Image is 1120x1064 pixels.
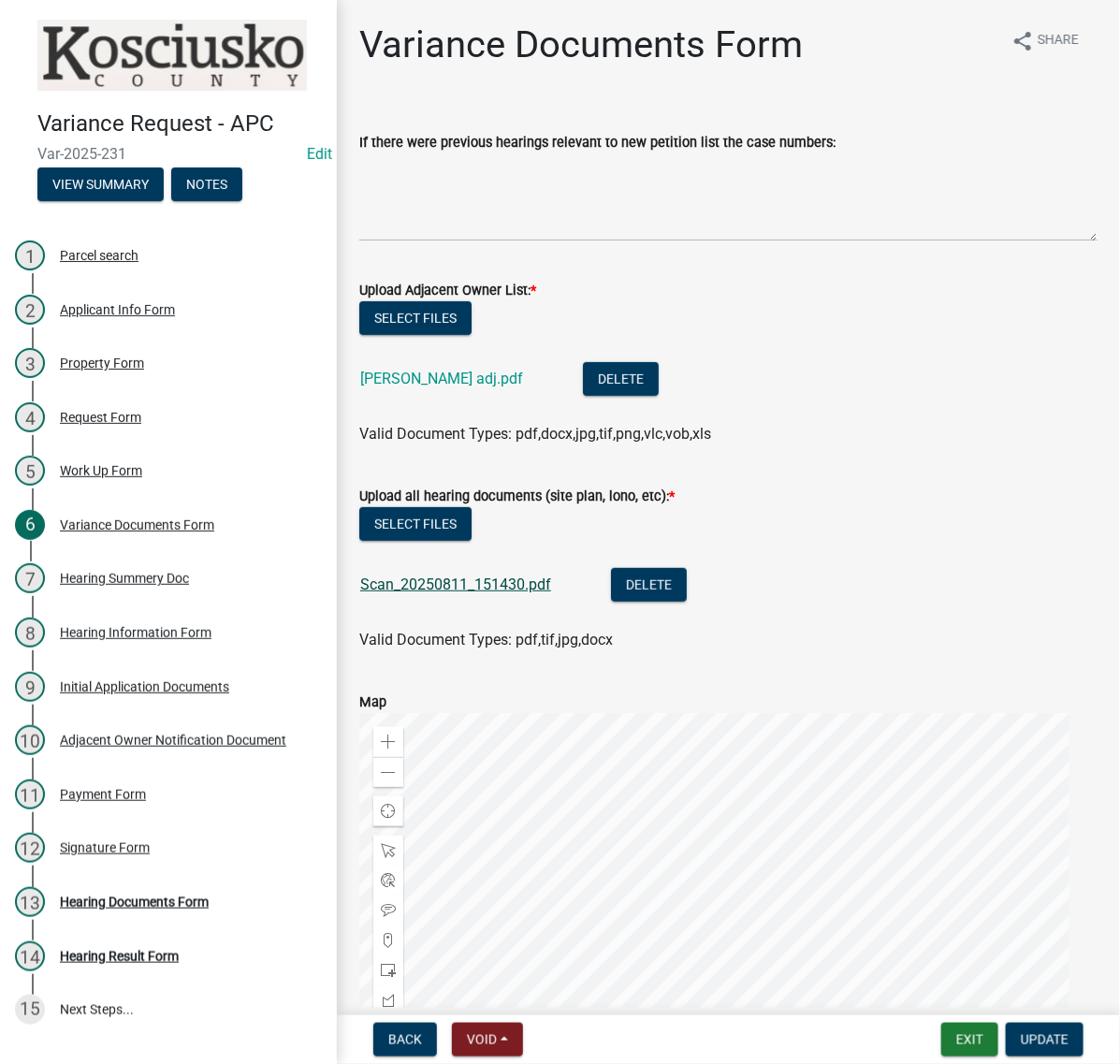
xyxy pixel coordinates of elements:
div: 11 [15,780,45,809]
div: Request Form [60,411,141,424]
div: 12 [15,833,45,863]
button: Exit [941,1023,998,1057]
div: 5 [15,456,45,486]
h1: Variance Documents Form [359,22,803,67]
div: 4 [15,402,45,432]
div: Hearing Documents Form [60,896,209,909]
div: Zoom in [373,727,403,757]
span: Valid Document Types: pdf,tif,jpg,docx [359,631,613,649]
button: shareShare [996,22,1094,59]
div: 3 [15,348,45,378]
button: Update [1006,1023,1084,1057]
button: Notes [171,168,242,201]
button: Void [452,1023,523,1057]
a: Edit [307,145,332,163]
h4: Variance Request - APC [37,110,322,138]
span: Valid Document Types: pdf,docx,jpg,tif,png,vlc,vob,xls [359,425,711,443]
div: 14 [15,941,45,971]
div: Initial Application Documents [60,680,229,693]
div: 2 [15,295,45,325]
label: If there were previous hearings relevant to new petition list the case numbers: [359,137,836,150]
div: 10 [15,725,45,755]
div: Adjacent Owner Notification Document [60,734,286,747]
wm-modal-confirm: Notes [171,178,242,193]
i: share [1011,30,1034,52]
button: View Summary [37,168,164,201]
a: Scan_20250811_151430.pdf [360,576,551,593]
button: Delete [611,568,687,602]
div: Hearing Summery Doc [60,572,189,585]
div: Work Up Form [60,464,142,477]
wm-modal-confirm: Delete Document [611,577,687,595]
button: Back [373,1023,437,1057]
div: Variance Documents Form [60,518,214,532]
wm-modal-confirm: Delete Document [583,372,659,389]
div: 15 [15,995,45,1025]
div: 8 [15,618,45,648]
div: 13 [15,887,45,917]
div: Find my location [373,796,403,826]
div: Signature Form [60,841,150,854]
div: Hearing Information Form [60,626,211,639]
div: 6 [15,510,45,540]
div: Zoom out [373,757,403,787]
span: Void [467,1032,497,1047]
span: Update [1021,1032,1069,1047]
span: Share [1038,30,1079,52]
button: Select files [359,301,472,335]
span: Back [388,1032,422,1047]
div: 1 [15,240,45,270]
button: Select files [359,507,472,541]
div: Payment Form [60,788,146,801]
img: Kosciusko County, Indiana [37,20,307,91]
label: Upload Adjacent Owner List: [359,284,536,298]
div: Applicant Info Form [60,303,175,316]
div: Hearing Result Form [60,950,179,963]
div: 9 [15,672,45,702]
button: Delete [583,362,659,396]
wm-modal-confirm: Edit Application Number [307,145,332,163]
div: Property Form [60,357,144,370]
label: Upload all hearing documents (site plan, lono, etc): [359,490,675,503]
span: Var-2025-231 [37,145,299,163]
wm-modal-confirm: Summary [37,178,164,193]
div: Parcel search [60,249,138,262]
a: [PERSON_NAME] adj.pdf [360,370,523,387]
label: Map [359,696,386,709]
div: 7 [15,563,45,593]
